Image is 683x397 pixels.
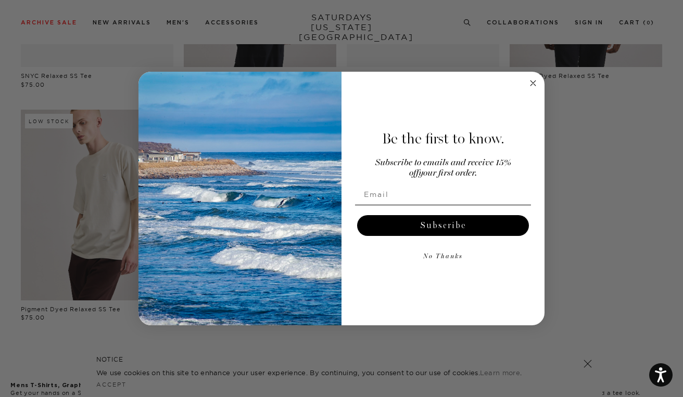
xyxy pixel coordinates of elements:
button: No Thanks [355,246,531,267]
span: Subscribe to emails and receive 15% [375,158,511,167]
span: Be the first to know. [382,130,504,148]
span: off [409,169,419,178]
span: your first order. [419,169,477,178]
img: 125c788d-000d-4f3e-b05a-1b92b2a23ec9.jpeg [138,72,342,325]
input: Email [355,184,531,205]
button: Close dialog [527,77,539,89]
button: Subscribe [357,215,529,236]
